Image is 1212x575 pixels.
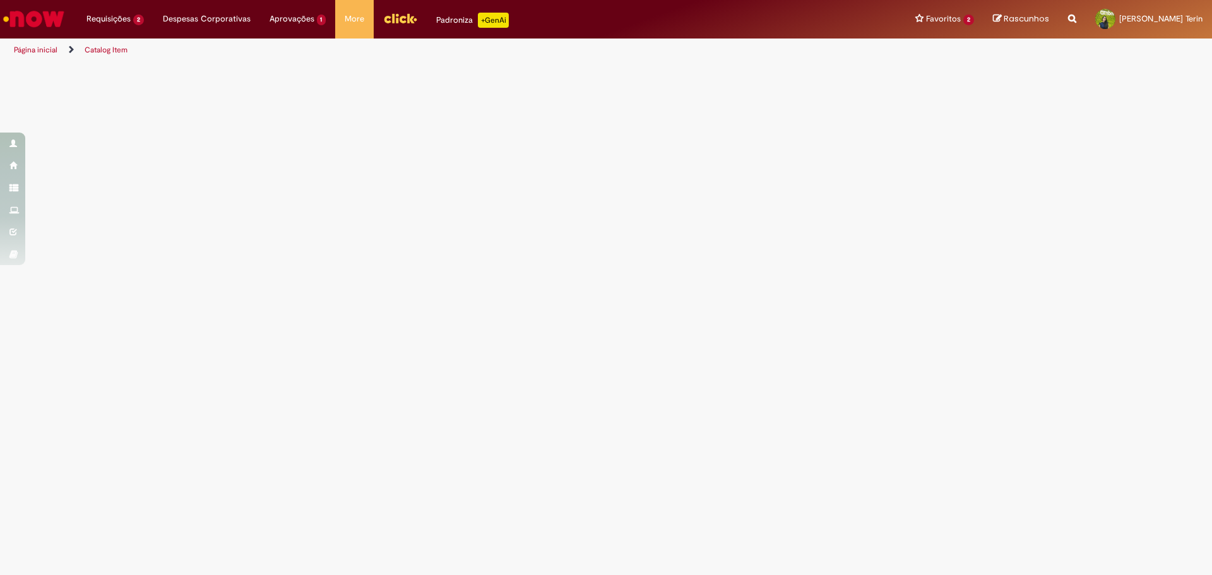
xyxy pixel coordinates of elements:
[1119,13,1203,24] span: [PERSON_NAME] Terin
[926,13,961,25] span: Favoritos
[14,45,57,55] a: Página inicial
[163,13,251,25] span: Despesas Corporativas
[963,15,974,25] span: 2
[1004,13,1049,25] span: Rascunhos
[317,15,326,25] span: 1
[1,6,66,32] img: ServiceNow
[383,9,417,28] img: click_logo_yellow_360x200.png
[133,15,144,25] span: 2
[85,45,128,55] a: Catalog Item
[478,13,509,28] p: +GenAi
[436,13,509,28] div: Padroniza
[270,13,314,25] span: Aprovações
[9,39,799,62] ul: Trilhas de página
[345,13,364,25] span: More
[993,13,1049,25] a: Rascunhos
[86,13,131,25] span: Requisições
